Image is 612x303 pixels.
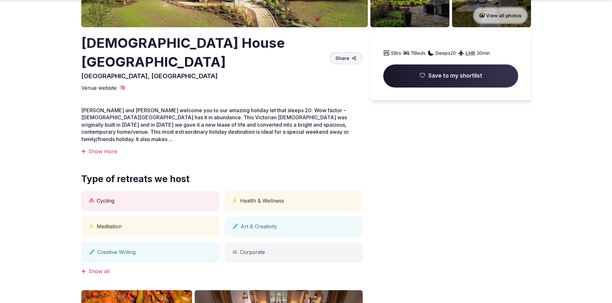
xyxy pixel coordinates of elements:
[435,50,456,56] span: Sleeps 20
[81,84,126,91] a: Venue website
[81,173,190,185] span: Type of retreats we host
[335,55,349,62] span: Share
[81,72,218,80] span: [GEOGRAPHIC_DATA], [GEOGRAPHIC_DATA]
[329,52,363,64] button: Share
[81,148,363,155] div: Show more
[81,84,117,91] span: Venue website
[81,268,363,275] div: Show all
[466,50,475,56] a: LHR
[473,7,528,24] button: View all photos
[411,50,426,56] span: 11 Beds
[428,72,482,80] span: Save to my shortlist
[81,34,327,72] h2: [DEMOGRAPHIC_DATA] House [GEOGRAPHIC_DATA]
[81,107,349,142] span: [PERSON_NAME] and [PERSON_NAME] welcome you to our amazing holiday let that sleeps 20. Wow factor...
[391,50,401,56] span: 9 Brs
[476,50,490,56] span: 30 min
